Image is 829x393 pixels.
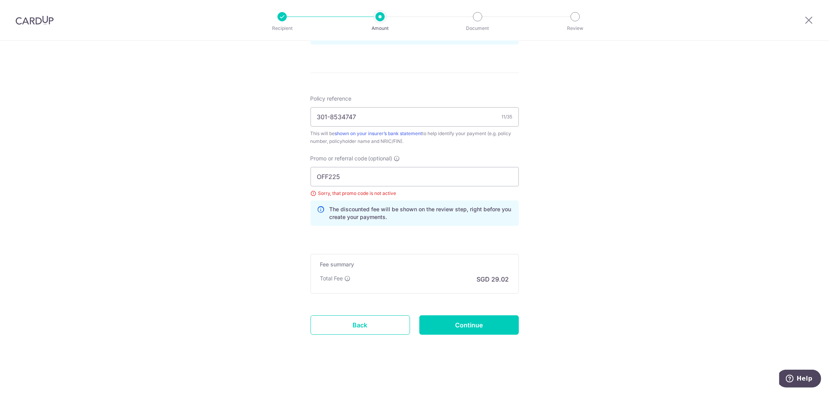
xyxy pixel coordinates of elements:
p: Amount [351,24,409,32]
h5: Fee summary [320,261,509,268]
span: (optional) [368,155,393,162]
div: 11/35 [502,113,513,121]
a: Back [311,315,410,335]
p: Document [449,24,506,32]
iframe: Opens a widget where you can find more information [779,370,821,389]
span: Promo or referral code [311,155,368,162]
p: Total Fee [320,275,343,282]
img: CardUp [16,16,54,25]
p: SGD 29.02 [477,275,509,284]
div: This will be to help identify your payment (e.g. policy number, policyholder name and NRIC/FIN). [311,130,519,145]
label: Policy reference [311,95,352,103]
p: The discounted fee will be shown on the review step, right before you create your payments. [330,205,512,221]
div: Sorry, that promo code is not active [311,190,519,197]
p: Recipient [253,24,311,32]
a: shown on your insurer’s bank statement [335,130,422,136]
p: Review [546,24,604,32]
input: Continue [419,315,519,335]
